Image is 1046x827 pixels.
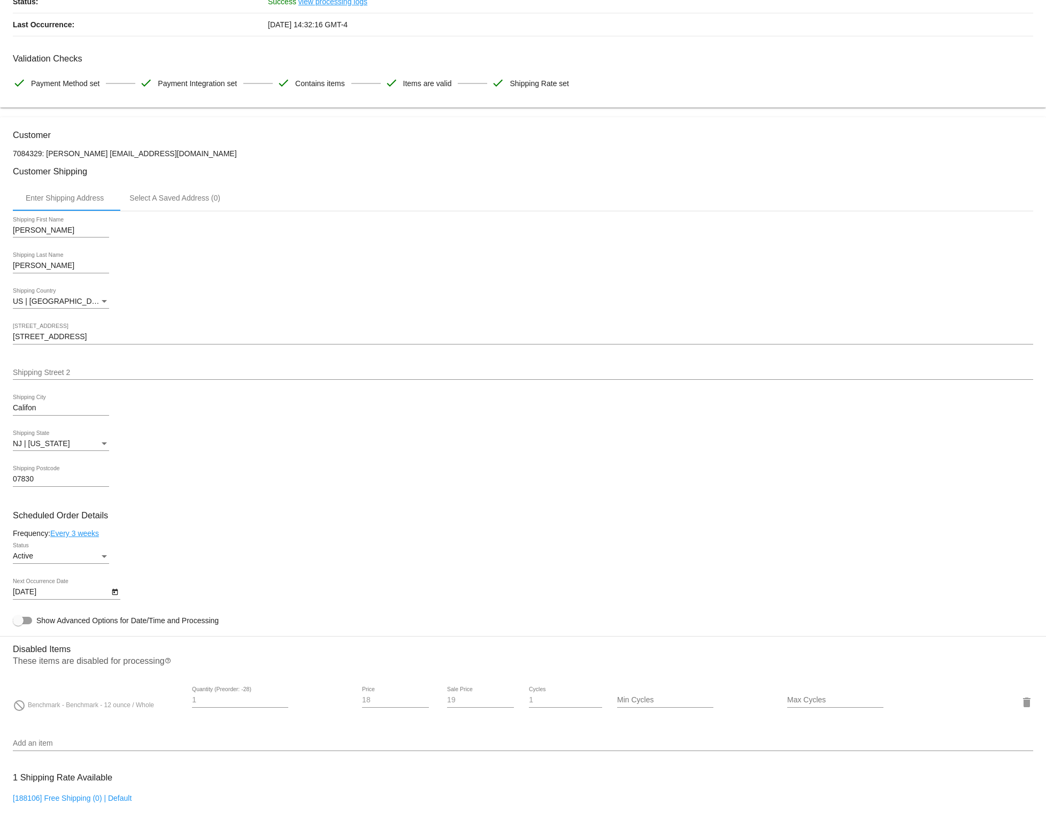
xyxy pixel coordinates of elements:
[13,739,1033,748] input: Add an item
[165,657,171,670] mat-icon: help_outline
[447,696,514,705] input: Sale Price
[13,588,109,596] input: Next Occurrence Date
[13,226,109,235] input: Shipping First Name
[13,699,26,712] mat-icon: do_not_disturb
[13,529,1033,538] div: Frequency:
[295,72,345,95] span: Contains items
[140,76,152,89] mat-icon: check
[28,701,154,709] span: Benchmark - Benchmark - 12 ounce / Whole
[192,696,288,705] input: Quantity (Preorder: -28)
[13,552,109,561] mat-select: Status
[510,72,569,95] span: Shipping Rate set
[13,333,1033,341] input: Shipping Street 1
[13,297,109,306] mat-select: Shipping Country
[13,262,109,270] input: Shipping Last Name
[158,72,237,95] span: Payment Integration set
[13,440,109,448] mat-select: Shipping State
[13,297,107,305] span: US | [GEOGRAPHIC_DATA]
[129,194,220,202] div: Select A Saved Address (0)
[13,552,33,560] span: Active
[13,656,1033,670] p: These items are disabled for processing
[13,13,268,36] p: Last Occurrence:
[13,76,26,89] mat-icon: check
[529,696,602,705] input: Cycles
[13,794,132,802] a: [188106] Free Shipping (0) | Default
[13,475,109,484] input: Shipping Postcode
[13,766,112,789] h3: 1 Shipping Rate Available
[277,76,290,89] mat-icon: check
[31,72,99,95] span: Payment Method set
[13,166,1033,177] h3: Customer Shipping
[787,696,883,705] input: Max Cycles
[268,20,348,29] span: [DATE] 14:32:16 GMT-4
[1020,696,1033,709] mat-icon: delete
[13,130,1033,140] h3: Customer
[50,529,99,538] a: Every 3 weeks
[362,696,429,705] input: Price
[403,72,452,95] span: Items are valid
[13,439,70,448] span: NJ | [US_STATE]
[13,53,1033,64] h3: Validation Checks
[13,404,109,412] input: Shipping City
[385,76,398,89] mat-icon: check
[491,76,504,89] mat-icon: check
[26,194,104,202] div: Enter Shipping Address
[13,369,1033,377] input: Shipping Street 2
[617,696,713,705] input: Min Cycles
[36,615,219,626] span: Show Advanced Options for Date/Time and Processing
[13,149,1033,158] p: 7084329: [PERSON_NAME] [EMAIL_ADDRESS][DOMAIN_NAME]
[109,586,120,597] button: Open calendar
[13,636,1033,654] h3: Disabled Items
[13,510,1033,520] h3: Scheduled Order Details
